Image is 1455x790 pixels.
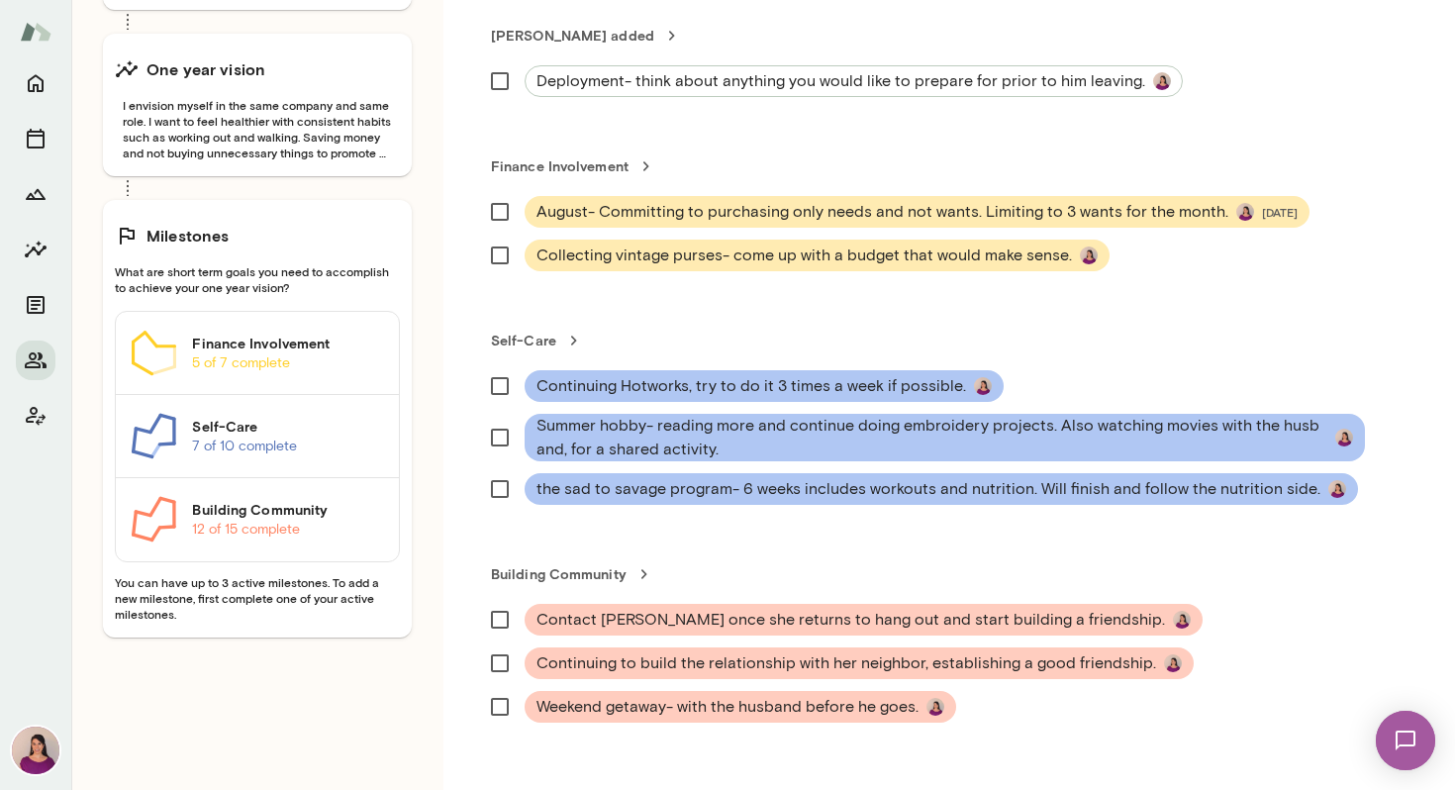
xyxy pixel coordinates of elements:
img: Rand Irikat [1080,247,1098,264]
p: 12 of 15 complete [192,520,383,540]
h6: Finance Involvement [192,334,383,353]
span: Continuing Hotworks, try to do it 3 times a week if possible. [536,374,966,398]
img: Rand Irikat [1335,429,1353,446]
h6: Self-Care [192,417,383,437]
button: Client app [16,396,55,436]
span: Contact [PERSON_NAME] once she returns to hang out and start building a friendship. [536,608,1165,632]
span: the sad to savage program- 6 weeks includes workouts and nutrition. Will finish and follow the nu... [536,477,1320,501]
a: Building Community [491,564,1407,584]
span: You can have up to 3 active milestones. To add a new milestone, first complete one of your active... [115,574,400,622]
button: Home [16,63,55,103]
span: August- Committing to purchasing only needs and not wants. Limiting to 3 wants for the month. [536,200,1228,224]
div: Collecting vintage purses- come up with a budget that would make sense.Rand Irikat [525,240,1110,271]
p: 7 of 10 complete [192,437,383,456]
a: Finance Involvement [491,156,1407,176]
h6: Building Community [192,500,383,520]
a: Self-Care [491,331,1407,350]
button: Documents [16,285,55,325]
span: [DATE] [1262,204,1298,220]
img: Mento [20,13,51,50]
div: Summer hobby- reading more and continue doing embroidery projects. Also watching movies with the ... [525,414,1365,461]
img: Rand Irikat [926,698,944,716]
button: Growth Plan [16,174,55,214]
button: Insights [16,230,55,269]
div: August- Committing to purchasing only needs and not wants. Limiting to 3 wants for the month.Rand... [525,196,1309,228]
h6: One year vision [146,57,265,81]
div: Contact [PERSON_NAME] once she returns to hang out and start building a friendship.Rand Irikat [525,604,1203,636]
img: Rand Irikat [1173,611,1191,629]
a: Building Community12 of 15 complete [116,478,399,561]
span: What are short term goals you need to accomplish to achieve your one year vision? [115,263,400,295]
img: Rand Irikat [1153,72,1171,90]
div: Weekend getaway- with the husband before he goes.Rand Irikat [525,691,956,723]
img: Rand Irikat [1164,654,1182,672]
button: One year visionI envision myself in the same company and same role. I want to feel healthier with... [103,34,412,176]
h6: Milestones [146,224,230,247]
img: Rand Irikat [1328,480,1346,498]
span: I envision myself in the same company and same role. I want to feel healthier with consistent hab... [115,97,400,160]
span: Continuing to build the relationship with her neighbor, establishing a good friendship. [536,651,1156,675]
button: Sessions [16,119,55,158]
span: Deployment- think about anything you would like to prepare for prior to him leaving. [536,69,1145,93]
a: [PERSON_NAME] added [491,26,1407,46]
span: Collecting vintage purses- come up with a budget that would make sense. [536,244,1072,267]
span: Summer hobby- reading more and continue doing embroidery projects. Also watching movies with the ... [536,414,1327,461]
img: Rand Irikat [974,377,992,395]
div: Continuing Hotworks, try to do it 3 times a week if possible.Rand Irikat [525,370,1004,402]
a: Finance Involvement5 of 7 complete [116,312,399,395]
div: the sad to savage program- 6 weeks includes workouts and nutrition. Will finish and follow the nu... [525,473,1358,505]
button: Members [16,341,55,380]
a: Self-Care7 of 10 complete [116,395,399,478]
div: Finance Involvement5 of 7 completeSelf-Care7 of 10 completeBuilding Community12 of 15 complete [115,311,400,562]
span: Weekend getaway- with the husband before he goes. [536,695,919,719]
p: 5 of 7 complete [192,353,383,373]
img: Rand Irikat [12,727,59,774]
div: Deployment- think about anything you would like to prepare for prior to him leaving.Rand Irikat [525,65,1183,97]
img: Rand Irikat [1236,203,1254,221]
div: Continuing to build the relationship with her neighbor, establishing a good friendship.Rand Irikat [525,647,1194,679]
